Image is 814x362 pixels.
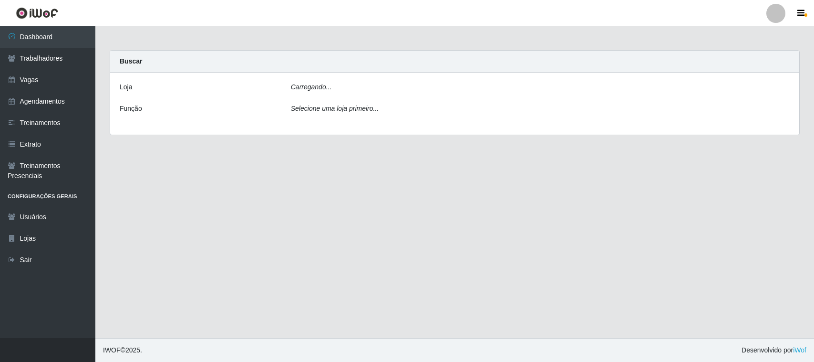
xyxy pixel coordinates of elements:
label: Loja [120,82,132,92]
label: Função [120,104,142,114]
strong: Buscar [120,57,142,65]
img: CoreUI Logo [16,7,58,19]
i: Selecione uma loja primeiro... [291,105,379,112]
span: Desenvolvido por [742,345,806,355]
span: © 2025 . [103,345,142,355]
span: IWOF [103,346,121,354]
a: iWof [793,346,806,354]
i: Carregando... [291,83,332,91]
